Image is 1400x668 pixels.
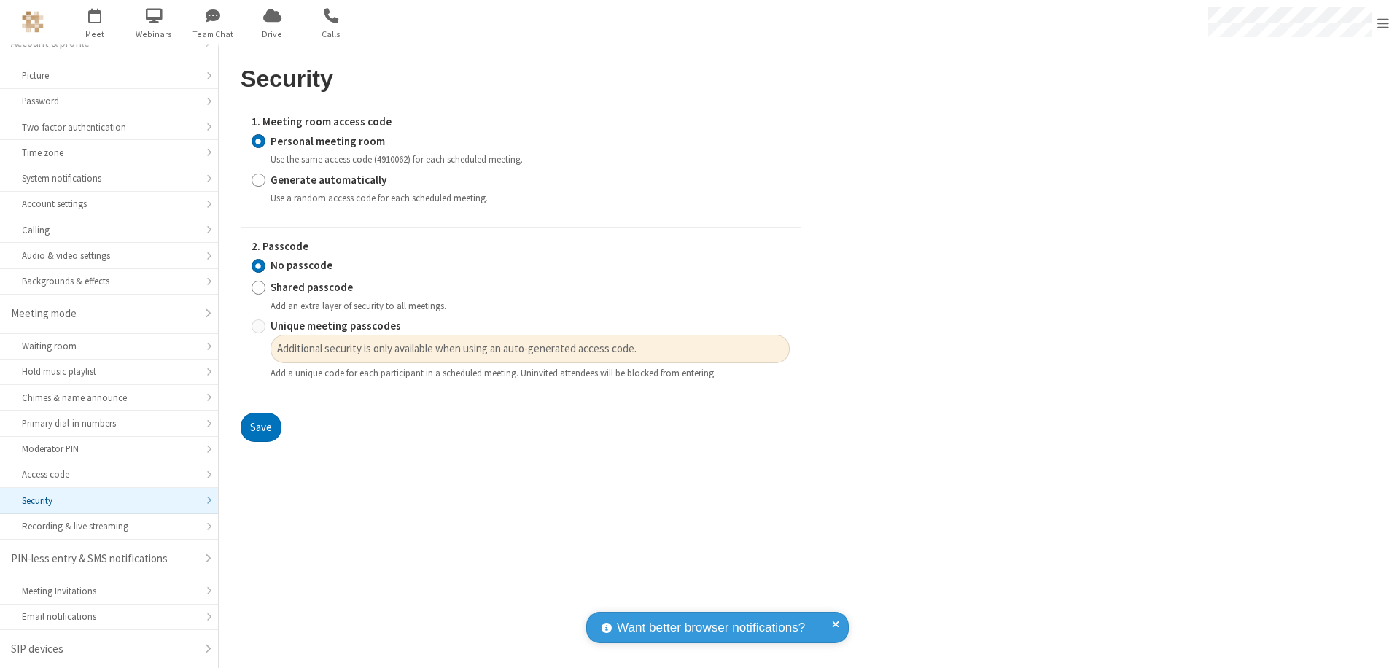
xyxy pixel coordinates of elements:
label: 1. Meeting room access code [252,114,790,131]
div: Hold music playlist [22,365,196,378]
div: Email notifications [22,610,196,624]
div: Use a random access code for each scheduled meeting. [271,191,790,205]
span: Meet [68,28,122,41]
div: Meeting Invitations [22,584,196,598]
div: Moderator PIN [22,442,196,456]
strong: Personal meeting room [271,134,385,148]
div: Password [22,94,196,108]
div: Audio & video settings [22,249,196,263]
div: Picture [22,69,196,82]
div: Calling [22,223,196,237]
div: Use the same access code (4910062) for each scheduled meeting. [271,152,790,166]
div: Waiting room [22,339,196,353]
div: Access code [22,467,196,481]
h2: Security [241,66,801,92]
strong: Unique meeting passcodes [271,319,401,333]
div: Security [22,494,196,508]
span: Drive [245,28,300,41]
div: Two-factor authentication [22,120,196,134]
span: Calls [304,28,359,41]
img: QA Selenium DO NOT DELETE OR CHANGE [22,11,44,33]
div: Chimes & name announce [22,391,196,405]
div: Recording & live streaming [22,519,196,533]
strong: No passcode [271,258,332,272]
iframe: Chat [1364,630,1389,658]
div: SIP devices [11,641,196,658]
div: Backgrounds & effects [22,274,196,288]
div: Meeting mode [11,306,196,322]
span: Team Chat [186,28,241,41]
span: Webinars [127,28,182,41]
button: Save [241,413,281,442]
div: Add a unique code for each participant in a scheduled meeting. Uninvited attendees will be blocke... [271,366,790,380]
div: Account settings [22,197,196,211]
label: 2. Passcode [252,238,790,255]
div: Add an extra layer of security to all meetings. [271,299,790,313]
strong: Generate automatically [271,173,386,187]
div: Primary dial-in numbers [22,416,196,430]
div: Time zone [22,146,196,160]
div: System notifications [22,171,196,185]
span: Additional security is only available when using an auto-generated access code. [277,341,784,357]
span: Want better browser notifications? [617,618,805,637]
div: PIN-less entry & SMS notifications [11,551,196,567]
strong: Shared passcode [271,280,353,294]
